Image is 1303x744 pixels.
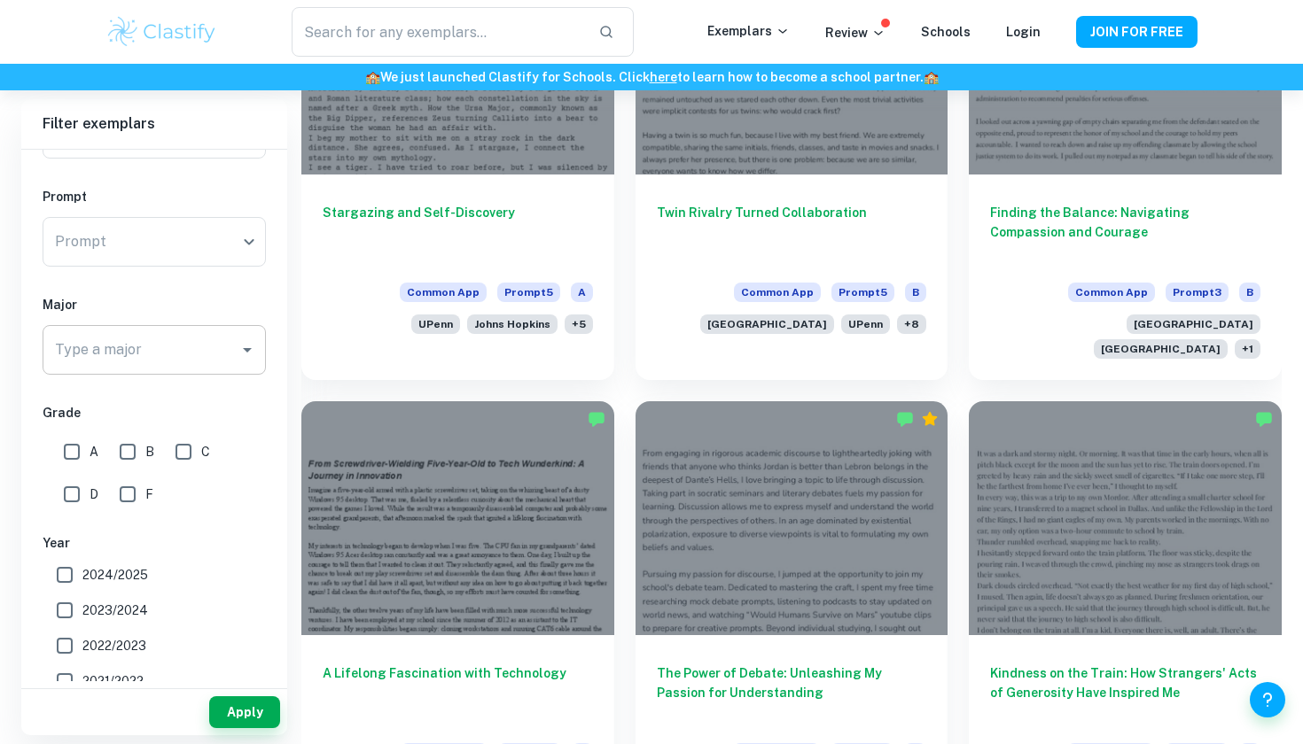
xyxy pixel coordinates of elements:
span: UPenn [411,314,460,334]
span: C [201,442,210,461]
h6: Grade [43,403,266,422]
span: 🏫 [924,70,939,84]
span: Common App [400,283,487,302]
span: Johns Hopkins [467,314,558,334]
img: Marked [896,410,914,428]
a: here [650,70,677,84]
span: 2024/2025 [82,565,148,585]
h6: Kindness on the Train: How Strangers' Acts of Generosity Have Inspired Me [990,663,1260,722]
span: B [905,283,926,302]
img: Clastify logo [105,14,218,50]
h6: A Lifelong Fascination with Technology [323,663,593,722]
span: D [90,484,98,504]
span: + 8 [897,314,926,334]
h6: Stargazing and Self-Discovery [323,203,593,261]
span: Prompt 5 [831,283,894,302]
span: 2022/2023 [82,636,146,655]
span: B [145,442,154,461]
span: UPenn [841,314,890,334]
span: A [90,442,98,461]
h6: The Power of Debate: Unleashing My Passion for Understanding [657,663,927,722]
p: Review [825,23,886,43]
span: Common App [1068,283,1155,302]
a: Login [1006,25,1041,39]
span: A [571,283,593,302]
span: 2021/2022 [82,671,144,691]
h6: Year [43,533,266,553]
span: Common App [734,283,821,302]
button: JOIN FOR FREE [1076,16,1198,48]
h6: We just launched Clastify for Schools. Click to learn how to become a school partner. [4,67,1299,87]
button: Apply [209,696,280,728]
div: Premium [921,410,939,428]
span: [GEOGRAPHIC_DATA] [700,314,834,334]
span: F [145,484,153,504]
a: Schools [921,25,971,39]
h6: Finding the Balance: Navigating Compassion and Courage [990,203,1260,261]
span: Prompt 3 [1166,283,1229,302]
button: Open [235,337,260,362]
span: Prompt 5 [497,283,560,302]
img: Marked [1255,410,1273,428]
span: + 5 [565,314,593,334]
span: [GEOGRAPHIC_DATA] [1127,314,1260,334]
h6: Filter exemplars [21,99,287,149]
span: + 1 [1235,339,1260,359]
span: 🏫 [365,70,380,84]
h6: Major [43,295,266,314]
span: B [1239,283,1260,302]
h6: Twin Rivalry Turned Collaboration [657,203,927,261]
span: 2023/2024 [82,601,148,620]
span: [GEOGRAPHIC_DATA] [1094,339,1228,359]
button: Help and Feedback [1250,682,1285,717]
img: Marked [588,410,605,428]
p: Exemplars [707,21,790,41]
input: Search for any exemplars... [292,7,584,57]
h6: Prompt [43,187,266,206]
